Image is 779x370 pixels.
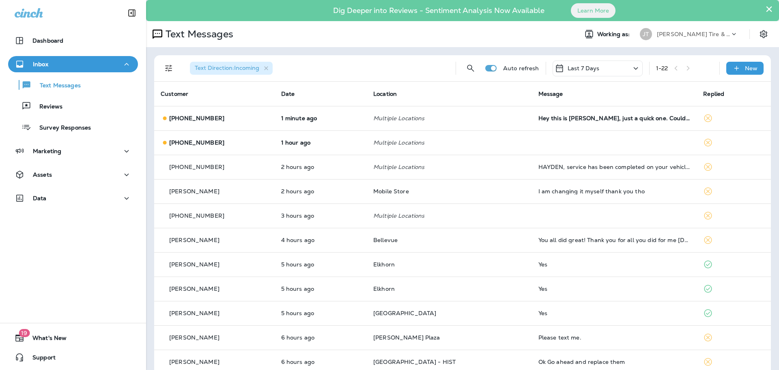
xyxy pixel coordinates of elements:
[281,286,360,292] p: Oct 6, 2025 10:15 AM
[161,90,188,97] span: Customer
[538,237,691,243] div: You all did great! Thank you for all you did for me today!
[33,148,61,154] p: Marketing
[571,3,615,18] button: Learn More
[169,164,224,170] p: [PHONE_NUMBER]
[169,286,219,292] p: [PERSON_NAME]
[756,27,771,41] button: Settings
[538,90,563,97] span: Message
[281,359,360,365] p: Oct 6, 2025 09:47 AM
[19,329,30,337] span: 19
[281,261,360,268] p: Oct 6, 2025 10:31 AM
[640,28,652,40] div: JT
[169,212,224,219] p: [PHONE_NUMBER]
[8,190,138,206] button: Data
[162,28,233,40] p: Text Messages
[169,334,219,341] p: [PERSON_NAME]
[310,9,568,12] p: Dig Deeper into Reviews - Sentiment Analysis Now Available
[373,334,440,341] span: [PERSON_NAME] Plaza
[373,188,409,195] span: Mobile Store
[24,354,56,364] span: Support
[463,60,479,76] button: Search Messages
[281,237,360,243] p: Oct 6, 2025 12:09 PM
[32,82,81,90] p: Text Messages
[169,188,219,195] p: [PERSON_NAME]
[373,309,436,317] span: [GEOGRAPHIC_DATA]
[538,188,691,195] div: I am changing it myself thank you tho
[161,60,177,76] button: Filters
[8,330,138,346] button: 19What's New
[745,65,757,71] p: New
[24,335,67,344] span: What's New
[281,90,295,97] span: Date
[8,32,138,49] button: Dashboard
[169,237,219,243] p: [PERSON_NAME]
[8,143,138,159] button: Marketing
[703,90,724,97] span: Replied
[373,164,525,170] p: Multiple Locations
[8,349,138,366] button: Support
[373,139,525,146] p: Multiple Locations
[538,261,691,268] div: Yes
[657,31,730,37] p: [PERSON_NAME] Tire & Auto
[121,5,143,21] button: Collapse Sidebar
[281,334,360,341] p: Oct 6, 2025 10:07 AM
[538,334,691,341] div: Please text me.
[656,65,668,71] div: 1 - 22
[8,119,138,136] button: Survey Responses
[373,115,525,121] p: Multiple Locations
[538,164,691,170] div: HAYDEN, service has been completed on your vehicle by Jensen Tire & Auto, the total today is $0.0...
[33,195,47,201] p: Data
[8,167,138,183] button: Assets
[33,171,52,178] p: Assets
[281,188,360,195] p: Oct 6, 2025 01:36 PM
[503,65,539,71] p: Auto refresh
[568,65,600,71] p: Last 7 Days
[169,359,219,365] p: [PERSON_NAME]
[373,212,525,219] p: Multiple Locations
[8,56,138,72] button: Inbox
[32,37,63,44] p: Dashboard
[195,64,259,71] span: Text Direction : Incoming
[281,310,360,316] p: Oct 6, 2025 10:10 AM
[190,62,273,75] div: Text Direction:Incoming
[281,139,360,146] p: Oct 6, 2025 03:06 PM
[765,2,773,15] button: Close
[169,139,224,146] p: [PHONE_NUMBER]
[373,285,395,292] span: Elkhorn
[8,76,138,93] button: Text Messages
[281,164,360,170] p: Oct 6, 2025 01:43 PM
[538,286,691,292] div: Yes
[169,115,224,121] p: [PHONE_NUMBER]
[373,358,456,366] span: [GEOGRAPHIC_DATA] - HIST
[538,115,691,121] div: Hey this is Jordie, just a quick one. Could you guys take on more high end ceramic coating jobs?
[538,310,691,316] div: Yes
[281,115,360,121] p: Oct 6, 2025 04:09 PM
[31,103,62,111] p: Reviews
[373,261,395,268] span: Elkhorn
[8,97,138,115] button: Reviews
[538,359,691,365] div: Ok Go ahead and replace them
[281,212,360,219] p: Oct 6, 2025 12:13 PM
[373,236,398,244] span: Bellevue
[169,261,219,268] p: [PERSON_NAME]
[33,61,48,67] p: Inbox
[169,310,219,316] p: [PERSON_NAME]
[31,124,91,132] p: Survey Responses
[597,31,632,38] span: Working as:
[373,90,397,97] span: Location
